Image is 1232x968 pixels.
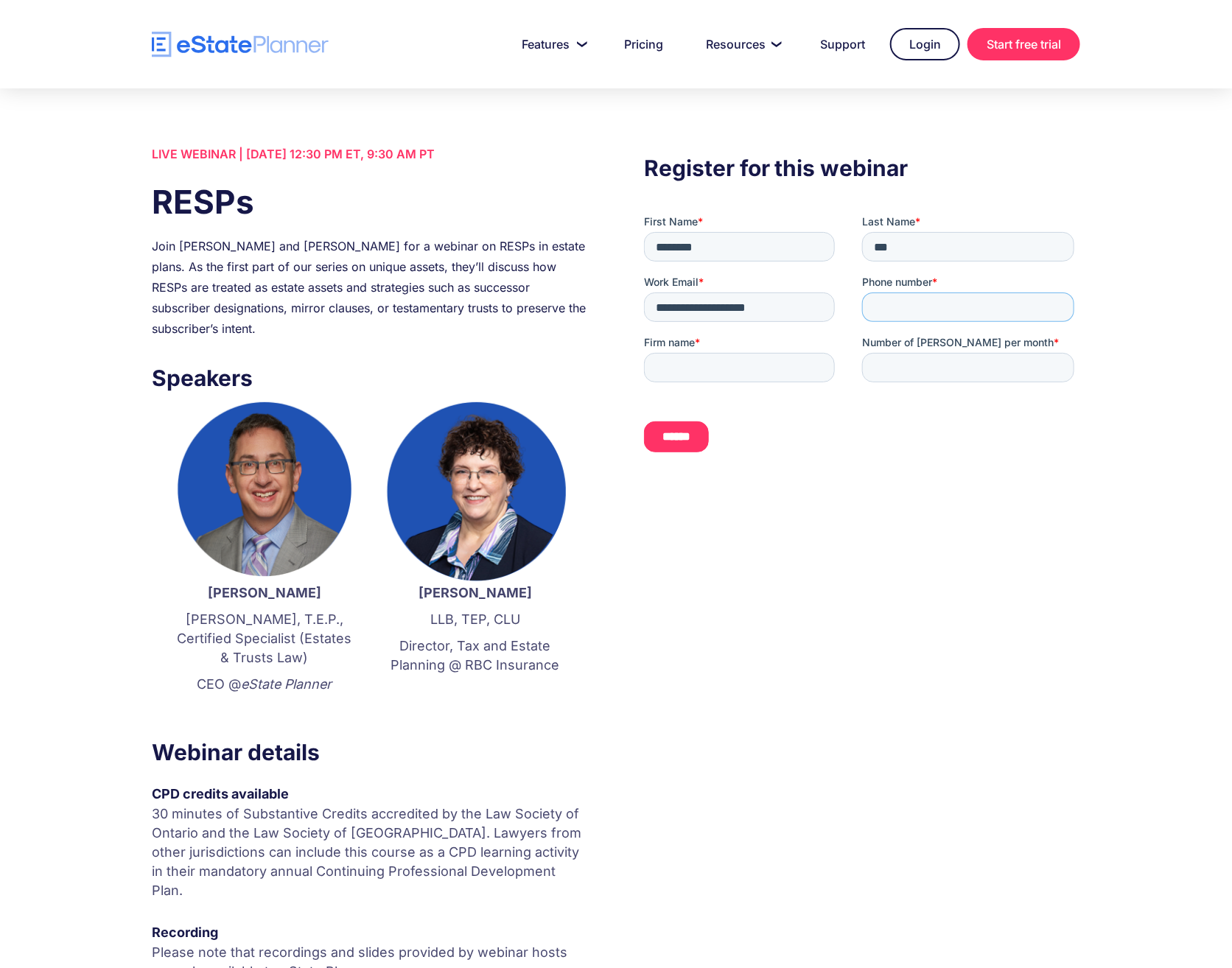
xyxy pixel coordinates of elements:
em: eState Planner [242,676,332,692]
a: home [152,32,329,57]
a: Support [802,29,883,59]
strong: [PERSON_NAME] [208,585,321,600]
a: Resources [688,29,795,59]
p: 30 minutes of Substantive Credits accredited by the Law Society of Ontario and the Law Society of... [152,804,588,900]
iframe: Form 0 [644,214,1080,479]
h3: Webinar details [152,735,588,769]
h3: Speakers [152,361,588,395]
p: ‍ [174,701,355,720]
p: [PERSON_NAME], T.E.P., Certified Specialist (Estates & Trusts Law) [174,610,355,667]
p: LLB, TEP, CLU [385,610,566,629]
p: CEO @ [174,675,355,694]
a: Start free trial [967,28,1080,60]
h3: Register for this webinar [644,151,1080,185]
strong: CPD credits available [152,786,289,802]
a: Pricing [606,29,681,59]
p: Director, Tax and Estate Planning @ RBC Insurance [385,636,566,675]
div: LIVE WEBINAR | [DATE] 12:30 PM ET, 9:30 AM PT [152,144,588,164]
a: Login [890,28,960,60]
h1: RESPs [152,179,588,225]
p: ‍ [385,682,566,701]
div: Join [PERSON_NAME] and [PERSON_NAME] for a webinar on RESPs in estate plans. As the first part of... [152,236,588,339]
strong: [PERSON_NAME] [419,585,532,600]
a: Features [504,29,599,59]
div: Recording [152,922,588,943]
